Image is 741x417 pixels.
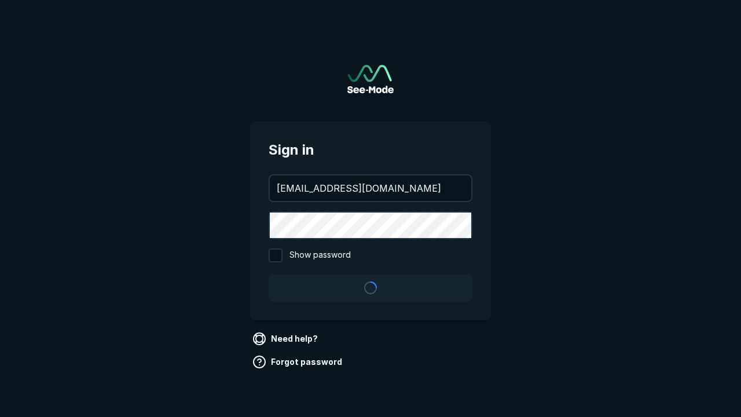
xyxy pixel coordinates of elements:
a: Forgot password [250,353,347,371]
span: Show password [289,248,351,262]
input: your@email.com [270,175,471,201]
a: Need help? [250,330,322,348]
img: See-Mode Logo [347,65,394,93]
span: Sign in [269,140,472,160]
a: Go to sign in [347,65,394,93]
